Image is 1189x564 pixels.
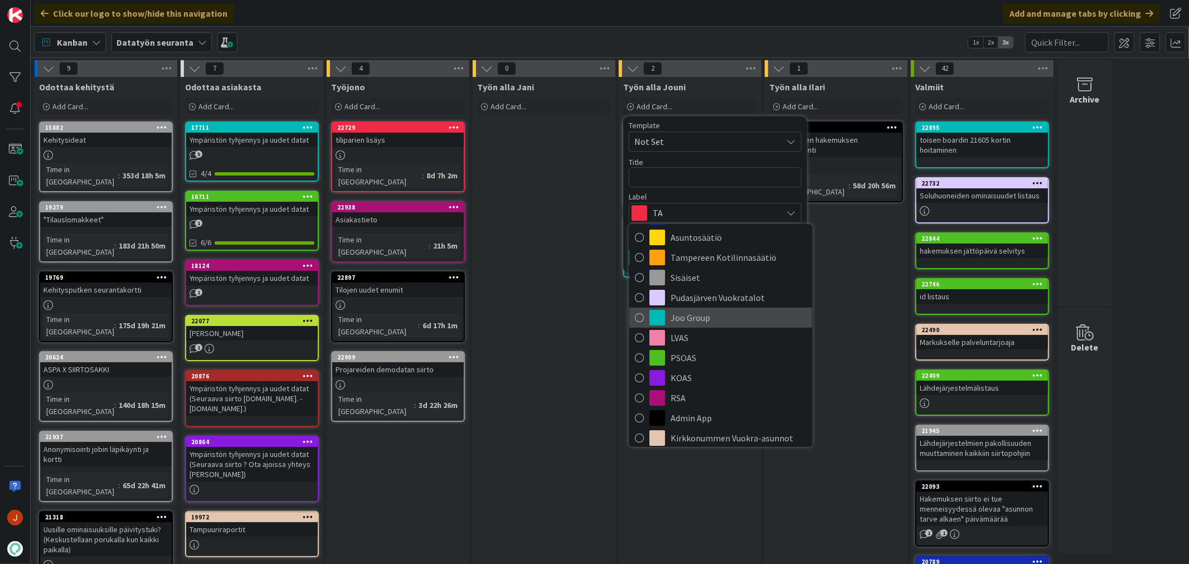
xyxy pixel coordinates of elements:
[331,201,465,262] a: 22938AsiakastietoTime in [GEOGRAPHIC_DATA]:21h 5m
[916,492,1048,526] div: Hakemuksen siirto ei tue menneisyydessä olevaa "asunnon tarve alkaen" päivämäärää
[916,371,1048,381] div: 22409
[916,436,1048,460] div: Lähdejärjestelmien pakollisuuden muuttaminen kaikkiin siirtopohjiin
[998,37,1013,48] span: 3x
[629,247,812,268] a: Tampereen Kotilinnasäätiö
[40,432,172,442] div: 21937
[40,123,172,147] div: 15882Kehitysideat
[671,430,807,446] span: Kirkkonummen Vuokra-asunnot
[40,283,172,297] div: Kehitysputken seurantakortti
[916,178,1048,203] div: 22732Soluhuoneiden ominaisuudet listaus
[916,133,1048,157] div: toisen boardin 21605 kortin hoitaminen
[201,168,211,179] span: 4/4
[351,62,370,75] span: 4
[671,390,807,406] span: RSA
[45,513,172,521] div: 21318
[120,479,168,492] div: 65d 22h 41m
[40,202,172,227] div: 19279"Tilauslomakkeet"
[921,483,1048,490] div: 22093
[671,289,807,306] span: Pudasjärven Vuokratalot
[623,81,686,93] span: Työn alla Jouni
[332,362,464,377] div: Projareiden demodatan siirto
[186,326,318,341] div: [PERSON_NAME]
[186,123,318,147] div: 17711Ympäristön tyhjennys ja uudet datat
[671,309,807,326] span: Joo Group
[643,62,662,75] span: 2
[336,163,422,188] div: Time in [GEOGRAPHIC_DATA]
[186,192,318,216] div: 16711Ympäristön tyhjennys ja uudet datat
[205,62,224,75] span: 7
[195,344,202,351] span: 1
[629,428,812,448] a: Kirkkonummen Vuokra-asunnot
[185,370,319,427] a: 20876Ympäristön tyhjennys ja uudet datat (Seuraava siirto [DOMAIN_NAME]. - [DOMAIN_NAME].)
[1070,93,1100,106] div: Archive
[336,393,414,417] div: Time in [GEOGRAPHIC_DATA]
[331,271,465,342] a: 22897Tilojen uudet enumitTime in [GEOGRAPHIC_DATA]:6d 17h 1m
[43,393,114,417] div: Time in [GEOGRAPHIC_DATA]
[916,325,1048,335] div: 22490
[921,372,1048,380] div: 22409
[629,348,812,368] a: PSOAS
[40,212,172,227] div: "Tilauslomakkeet"
[186,512,318,537] div: 19972Tampuuriraportit
[671,410,807,426] span: Admin App
[629,288,812,308] a: Pudasjärven Vuokratalot
[671,229,807,246] span: Asuntosäätiö
[916,178,1048,188] div: 22732
[45,433,172,441] div: 21937
[916,289,1048,304] div: id listaus
[916,234,1048,244] div: 22844
[848,179,850,192] span: :
[332,283,464,297] div: Tilojen uudet enumit
[332,133,464,147] div: tiliparien lisäys
[916,381,1048,395] div: Lähdejärjestelmälistaus
[120,169,168,182] div: 353d 18h 5m
[331,81,365,93] span: Työjono
[429,240,430,252] span: :
[186,133,318,147] div: Ympäristön tyhjennys ja uudet datat
[186,447,318,482] div: Ympäristön tyhjennys ja uudet datat (Seuraava siirto ? Ota ajoissa yhteys [PERSON_NAME])
[916,244,1048,258] div: hakemuksen jättöpäivä selvitys
[916,279,1048,304] div: 22746id listaus
[332,202,464,227] div: 22938Asiakastieto
[915,81,944,93] span: Valmiit
[186,512,318,522] div: 19972
[671,329,807,346] span: LVAS
[57,36,88,49] span: Kanban
[191,438,318,446] div: 20864
[116,399,168,411] div: 140d 18h 15m
[7,7,23,23] img: Visit kanbanzone.com
[332,123,464,133] div: 22729
[671,249,807,266] span: Tampereen Kotilinnasäätiö
[186,261,318,271] div: 18124
[344,101,380,111] span: Add Card...
[40,352,172,362] div: 20624
[940,529,948,537] span: 1
[921,427,1048,435] div: 21945
[45,203,172,211] div: 19279
[497,62,516,75] span: 0
[43,313,114,338] div: Time in [GEOGRAPHIC_DATA]
[59,62,78,75] span: 9
[921,326,1048,334] div: 22490
[43,234,114,258] div: Time in [GEOGRAPHIC_DATA]
[114,319,116,332] span: :
[186,381,318,416] div: Ympäristön tyhjennys ja uudet datat (Seuraava siirto [DOMAIN_NAME]. - [DOMAIN_NAME].)
[629,268,812,288] a: Sisäiset
[422,169,424,182] span: :
[40,352,172,377] div: 20624ASPA X SIIRTOSAKKI
[1071,341,1099,354] div: Delete
[915,121,1049,168] a: 22895toisen boardin 21605 kortin hoitaminen
[118,169,120,182] span: :
[332,273,464,283] div: 22897
[629,157,643,167] label: Title
[114,399,116,411] span: :
[40,273,172,283] div: 19769
[789,62,808,75] span: 1
[337,124,464,132] div: 22729
[629,121,660,129] span: Template
[916,426,1048,436] div: 21945
[916,371,1048,395] div: 22409Lähdejärjestelmälistaus
[186,371,318,416] div: 20876Ympäristön tyhjennys ja uudet datat (Seuraava siirto [DOMAIN_NAME]. - [DOMAIN_NAME].)
[185,121,319,182] a: 17711Ympäristön tyhjennys ja uudet datat4/4
[925,529,933,537] span: 1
